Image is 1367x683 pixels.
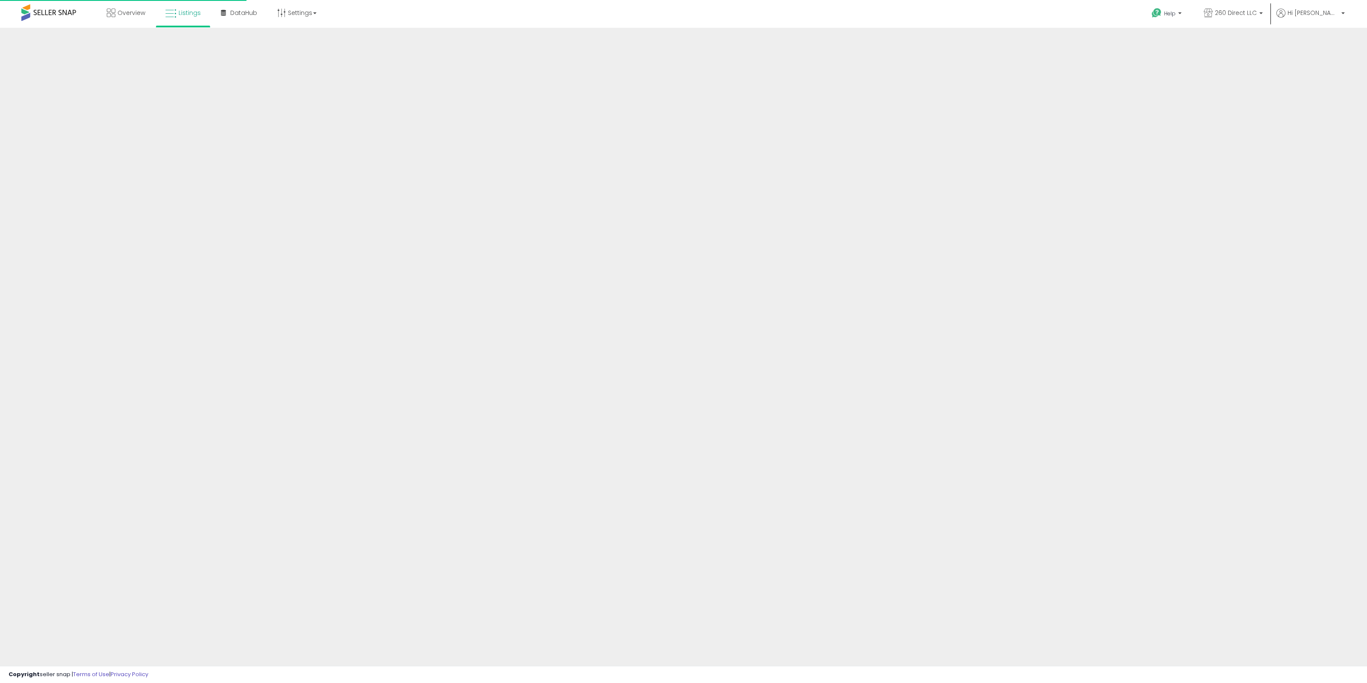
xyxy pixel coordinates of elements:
span: 260 Direct LLC [1215,9,1257,17]
i: Get Help [1151,8,1162,18]
span: Hi [PERSON_NAME] [1288,9,1339,17]
a: Hi [PERSON_NAME] [1276,9,1345,28]
span: Listings [179,9,201,17]
span: Help [1164,10,1176,17]
span: Overview [117,9,145,17]
span: DataHub [230,9,257,17]
a: Help [1145,1,1190,28]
